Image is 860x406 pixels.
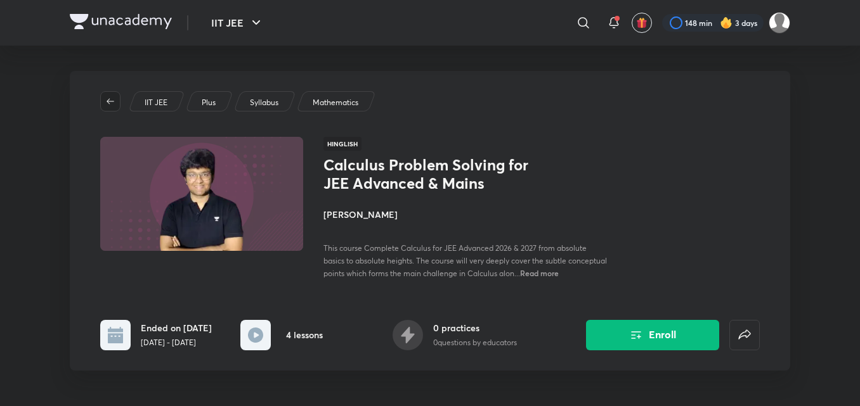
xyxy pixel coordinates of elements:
span: This course Complete Calculus for JEE Advanced 2026 & 2027 from absolute basics to absolute heigh... [323,243,607,278]
a: IIT JEE [143,97,170,108]
a: Company Logo [70,14,172,32]
p: 0 questions by educators [433,337,517,348]
button: avatar [632,13,652,33]
img: Company Logo [70,14,172,29]
p: [DATE] - [DATE] [141,337,212,348]
img: streak [720,16,733,29]
img: Thumbnail [98,136,305,252]
h4: [PERSON_NAME] [323,208,608,221]
img: avatar [636,17,648,29]
p: Plus [202,97,216,108]
h6: Ended on [DATE] [141,321,212,334]
a: Syllabus [248,97,281,108]
p: Mathematics [313,97,358,108]
h1: Calculus Problem Solving for JEE Advanced & Mains [323,156,531,193]
h6: 0 practices [433,321,517,334]
p: IIT JEE [145,97,167,108]
a: Mathematics [311,97,361,108]
h6: 4 lessons [286,328,323,341]
button: IIT JEE [204,10,271,35]
span: Read more [520,268,559,278]
span: Hinglish [323,137,362,151]
a: Plus [200,97,218,108]
button: Enroll [586,320,719,350]
img: Shravan [769,12,790,34]
p: Syllabus [250,97,278,108]
button: false [729,320,760,350]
